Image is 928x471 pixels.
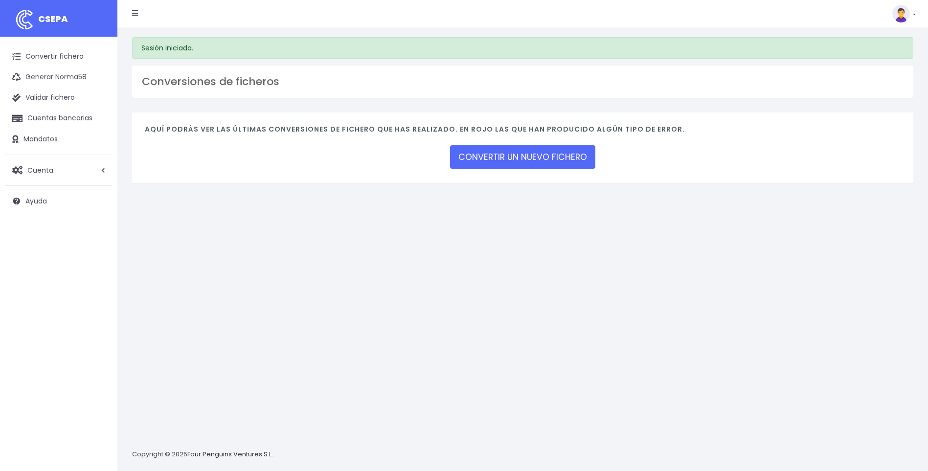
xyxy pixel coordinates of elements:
a: Generar Norma58 [5,67,113,88]
span: Ayuda [25,196,47,206]
h4: Aquí podrás ver las últimas conversiones de fichero que has realizado. En rojo las que han produc... [145,125,901,138]
span: CSEPA [38,13,68,25]
img: profile [892,5,910,22]
a: Ayuda [5,191,113,211]
a: Validar fichero [5,88,113,108]
a: Cuentas bancarias [5,108,113,129]
a: Four Penguins Ventures S.L. [187,449,273,459]
span: Cuenta [27,165,53,175]
div: Sesión iniciada. [132,37,913,59]
a: CONVERTIR UN NUEVO FICHERO [450,145,595,169]
img: logo [12,7,37,32]
a: Convertir fichero [5,46,113,67]
h3: Conversiones de ficheros [142,75,904,88]
a: Mandatos [5,129,113,150]
a: Cuenta [5,160,113,180]
p: Copyright © 2025 . [132,449,274,460]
